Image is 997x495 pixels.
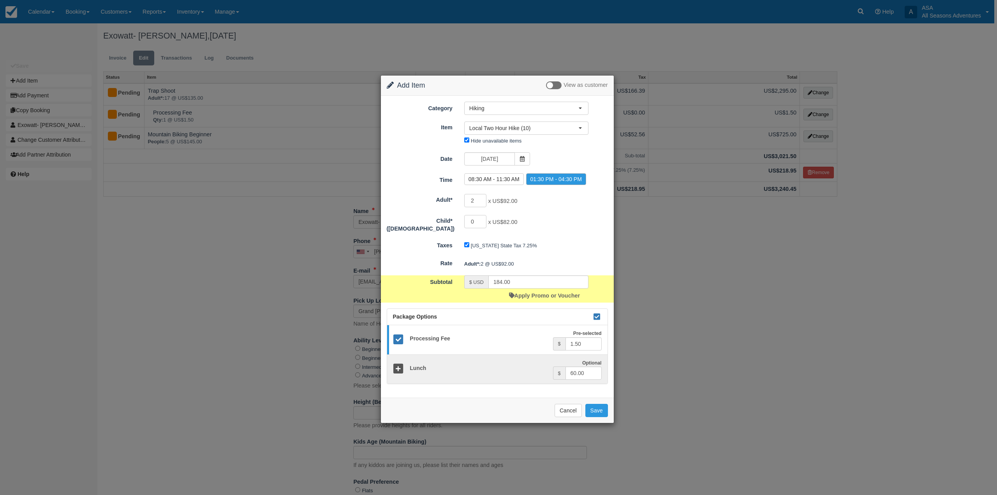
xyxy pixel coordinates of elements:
[381,173,458,184] label: Time
[464,173,524,185] label: 08:30 AM - 11:30 AM
[387,325,608,355] a: Processing Fee Pre-selected $
[387,354,608,384] a: Lunch Optional $
[582,360,602,366] strong: Optional
[464,102,588,115] button: Hiking
[381,275,458,286] label: Subtotal
[526,173,586,185] label: 01:30 PM - 04:30 PM
[464,194,487,207] input: Adult*
[469,280,484,285] small: $ USD
[381,102,458,113] label: Category
[397,81,425,89] span: Add Item
[558,341,561,347] small: $
[469,104,578,112] span: Hiking
[488,198,517,204] span: x US$92.00
[381,121,458,132] label: Item
[458,257,614,270] div: 2 @ US$92.00
[585,404,608,417] button: Save
[393,314,437,320] span: Package Options
[381,257,458,268] label: Rate
[381,193,458,204] label: Adult*
[471,243,537,248] label: [US_STATE] State Tax 7.25%
[573,331,602,336] strong: Pre-selected
[558,371,561,376] small: $
[464,261,481,267] strong: Adult*
[464,215,487,228] input: Child*(12 to 4 years old)
[469,124,578,132] span: Local Two Hour Hike (10)
[488,219,517,225] span: x US$82.00
[404,336,553,342] h5: Processing Fee
[471,138,521,144] label: Hide unavailable items
[381,152,458,163] label: Date
[555,404,582,417] button: Cancel
[464,122,588,135] button: Local Two Hour Hike (10)
[509,292,580,299] a: Apply Promo or Voucher
[564,82,608,88] span: View as customer
[381,214,458,233] label: Child*(12 to 4 years old)
[404,365,553,371] h5: Lunch
[381,239,458,250] label: Taxes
